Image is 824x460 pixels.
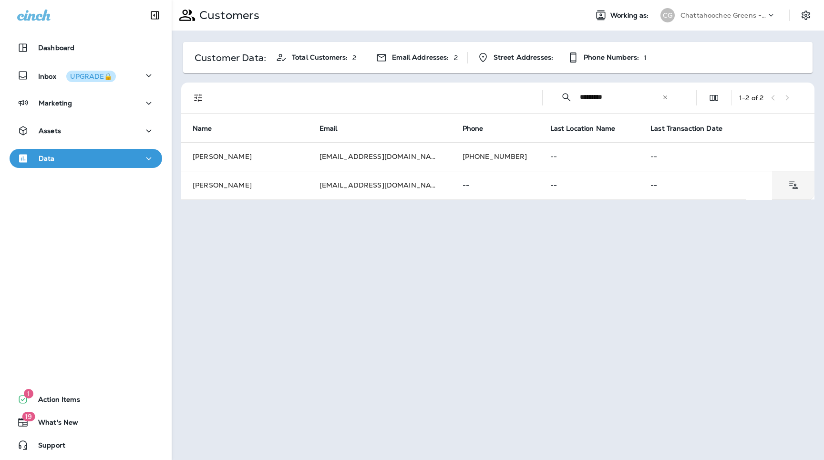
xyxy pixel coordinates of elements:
[463,181,527,189] p: --
[292,53,348,62] span: Total Customers:
[660,8,675,22] div: CG
[10,94,162,113] button: Marketing
[142,6,168,25] button: Collapse Sidebar
[70,73,112,80] div: UPGRADE🔒
[550,124,628,133] span: Last Location Name
[24,389,33,398] span: 1
[181,142,308,171] td: [PERSON_NAME]
[550,153,628,160] p: --
[10,66,162,85] button: InboxUPGRADE🔒
[680,11,766,19] p: Chattahoochee Greens - TEST
[704,88,723,107] button: Edit Fields
[10,121,162,140] button: Assets
[38,71,116,81] p: Inbox
[319,124,350,133] span: Email
[39,155,55,162] p: Data
[308,142,451,171] td: [EMAIL_ADDRESS][DOMAIN_NAME]
[650,125,722,133] span: Last Transaction Date
[644,54,647,62] p: 1
[550,181,628,189] p: --
[10,436,162,455] button: Support
[463,124,496,133] span: Phone
[10,38,162,57] button: Dashboard
[463,125,484,133] span: Phone
[181,171,308,199] td: [PERSON_NAME]
[550,125,616,133] span: Last Location Name
[610,11,651,20] span: Working as:
[29,441,65,453] span: Support
[66,71,116,82] button: UPGRADE🔒
[193,125,212,133] span: Name
[650,124,735,133] span: Last Transaction Date
[29,396,80,407] span: Action Items
[392,53,449,62] span: Email Addresses:
[557,88,576,107] button: Collapse Search
[494,53,553,62] span: Street Addresses:
[739,94,763,102] div: 1 - 2 of 2
[195,54,266,62] p: Customer Data:
[352,54,356,62] p: 2
[319,125,338,133] span: Email
[39,99,72,107] p: Marketing
[39,127,61,135] p: Assets
[10,413,162,432] button: 19What's New
[454,54,458,62] p: 2
[29,418,78,430] span: What's New
[189,88,208,107] button: Filters
[650,181,735,189] p: --
[451,142,539,171] td: [PHONE_NUMBER]
[10,390,162,409] button: 1Action Items
[196,8,259,22] p: Customers
[783,176,803,195] button: Customer Details
[22,412,35,421] span: 19
[584,53,639,62] span: Phone Numbers:
[10,149,162,168] button: Data
[797,7,814,24] button: Settings
[650,153,803,160] p: --
[193,124,225,133] span: Name
[308,171,451,199] td: [EMAIL_ADDRESS][DOMAIN_NAME]
[38,44,74,52] p: Dashboard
